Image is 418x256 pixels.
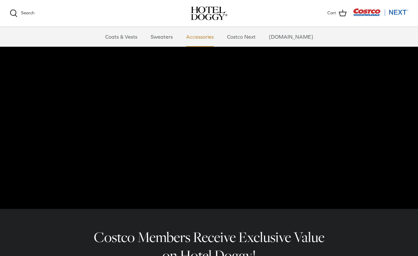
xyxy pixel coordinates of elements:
a: Costco Next [221,27,261,46]
a: Search [10,9,34,17]
a: Visit Costco Next [353,12,408,17]
img: Costco Next [353,8,408,16]
span: Search [21,10,34,15]
img: hoteldoggycom [191,6,227,20]
a: Cart [327,9,347,18]
a: hoteldoggy.com hoteldoggycom [191,6,227,20]
a: Sweaters [145,27,179,46]
a: Accessories [180,27,220,46]
span: Cart [327,10,336,17]
a: Coats & Vests [99,27,143,46]
a: [DOMAIN_NAME] [263,27,319,46]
